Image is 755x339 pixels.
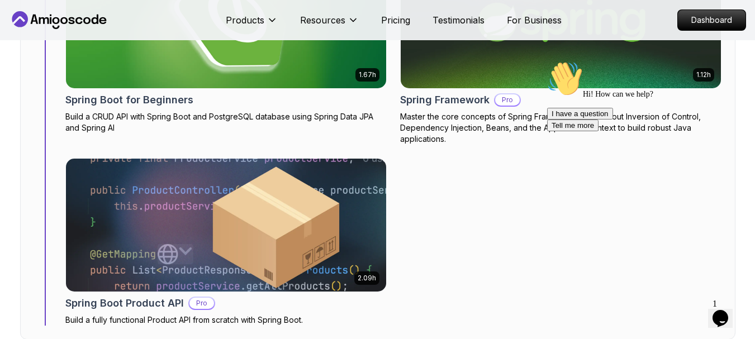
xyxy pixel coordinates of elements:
p: Pro [189,298,214,309]
a: Dashboard [677,9,746,31]
button: Resources [300,13,359,36]
a: Testimonials [433,13,485,27]
div: 👋Hi! How can we help?I have a questionTell me more [4,4,206,75]
button: I have a question [4,51,70,63]
p: Resources [300,13,345,27]
iframe: chat widget [708,294,744,328]
button: Products [226,13,278,36]
img: :wave: [4,4,40,40]
h2: Spring Boot for Beginners [65,92,193,108]
p: 2.09h [358,274,376,283]
p: 1.67h [359,70,376,79]
a: Pricing [381,13,410,27]
p: Build a CRUD API with Spring Boot and PostgreSQL database using Spring Data JPA and Spring AI [65,111,387,133]
img: Spring Boot Product API card [66,159,386,292]
iframe: chat widget [543,56,744,289]
p: Master the core concepts of Spring Framework. Learn about Inversion of Control, Dependency Inject... [400,111,721,145]
a: For Business [507,13,562,27]
p: Pro [495,94,520,106]
span: Hi! How can we help? [4,34,111,42]
h2: Spring Boot Product API [65,295,184,311]
button: Tell me more [4,63,56,75]
a: Spring Boot Product API card2.09hSpring Boot Product APIProBuild a fully functional Product API f... [65,158,387,326]
p: Products [226,13,264,27]
p: Dashboard [678,10,745,30]
p: Build a fully functional Product API from scratch with Spring Boot. [65,314,387,326]
h2: Spring Framework [400,92,490,108]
